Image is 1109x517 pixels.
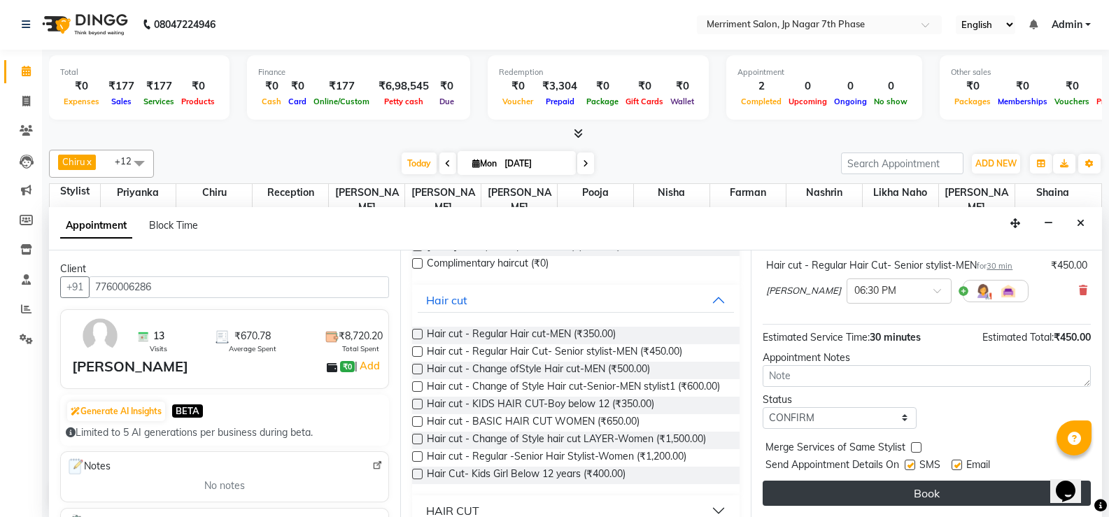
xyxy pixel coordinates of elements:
span: Hair cut - Change of Style hair cut LAYER-Women (₹1,500.00) [427,432,706,449]
span: Upcoming [785,97,831,106]
div: ₹0 [178,78,218,94]
a: x [85,156,92,167]
img: Hairdresser.png [975,283,991,299]
span: Complimentary haircut (₹0) [427,256,549,274]
span: | [355,357,382,374]
span: Chiru [62,156,85,167]
span: Hair cut - KIDS HAIR CUT-Boy below 12 (₹350.00) [427,397,654,414]
img: Interior.png [1000,283,1017,299]
span: Due [436,97,458,106]
span: likha naho [863,184,938,201]
input: Search Appointment [841,153,963,174]
span: Mon [469,158,500,169]
span: Merge Services of Same Stylist [765,440,905,458]
div: ₹0 [60,78,103,94]
div: ₹0 [1051,78,1093,94]
span: Reception [253,184,328,201]
span: Memberships [994,97,1051,106]
span: Email [966,458,990,475]
div: ₹0 [994,78,1051,94]
span: Ongoing [831,97,870,106]
span: Completed [737,97,785,106]
div: Limited to 5 AI generations per business during beta. [66,425,383,440]
button: Hair cut [418,288,735,313]
span: +12 [115,155,142,167]
a: Add [358,357,382,374]
div: ₹0 [622,78,667,94]
div: 0 [831,78,870,94]
div: Status [763,392,916,407]
img: avatar [80,316,120,356]
div: 0 [870,78,911,94]
span: Hair cut - Regular Hair Cut- Senior stylist-MEN (₹450.00) [427,344,682,362]
div: ₹177 [310,78,373,94]
div: ₹6,98,545 [373,78,435,94]
span: Hair cut - Regular Hair cut-MEN (₹350.00) [427,327,616,344]
img: logo [36,5,132,44]
button: +91 [60,276,90,298]
span: Estimated Service Time: [763,331,870,344]
span: 13 [153,329,164,344]
span: ₹0 [340,361,355,372]
div: ₹177 [103,78,140,94]
span: Appointment [60,213,132,239]
span: Nisha [634,184,709,201]
div: ₹0 [258,78,285,94]
div: Appointment [737,66,911,78]
div: Stylist [50,184,100,199]
div: ₹0 [667,78,698,94]
span: Petty cash [381,97,427,106]
span: [PERSON_NAME] [939,184,1015,216]
span: No notes [204,479,245,493]
span: Estimated Total: [982,331,1054,344]
span: Block Time [149,219,198,232]
span: [PERSON_NAME] [405,184,481,216]
span: Gift Cards [622,97,667,106]
div: ₹0 [951,78,994,94]
div: Appointment Notes [763,350,1091,365]
div: ₹0 [435,78,459,94]
span: No show [870,97,911,106]
div: ₹177 [140,78,178,94]
span: Chiru [176,184,252,201]
span: Voucher [499,97,537,106]
span: ₹450.00 [1054,331,1091,344]
div: 0 [785,78,831,94]
div: Client [60,262,389,276]
span: Today [402,153,437,174]
span: Packages [951,97,994,106]
div: Hair cut [426,292,467,309]
button: Generate AI Insights [67,402,165,421]
input: 2025-09-01 [500,153,570,174]
span: 30 min [987,261,1012,271]
button: Book [763,481,1091,506]
span: Nashrin [786,184,862,201]
button: ADD NEW [972,154,1020,173]
b: 08047224946 [154,5,216,44]
span: Vouchers [1051,97,1093,106]
div: ₹0 [499,78,537,94]
span: Expenses [60,97,103,106]
div: Finance [258,66,459,78]
div: ₹450.00 [1051,258,1087,273]
span: Send Appointment Details On [765,458,899,475]
span: Hair cut - Change of Style Hair cut-Senior-MEN stylist1 (₹600.00) [427,379,720,397]
span: Card [285,97,310,106]
span: Pooja [558,184,633,201]
small: for [977,261,1012,271]
div: ₹3,304 [537,78,583,94]
span: Wallet [667,97,698,106]
button: Close [1071,213,1091,234]
span: Cash [258,97,285,106]
span: Hair Cut- Kids Girl Below 12 years (₹400.00) [427,467,626,484]
input: Search by Name/Mobile/Email/Code [89,276,389,298]
span: Hair cut - Change ofStyle Hair cut-MEN (₹500.00) [427,362,650,379]
div: ₹0 [285,78,310,94]
span: Visits [150,344,167,354]
div: Redemption [499,66,698,78]
span: Products [178,97,218,106]
span: Total Spent [342,344,379,354]
div: ₹0 [583,78,622,94]
span: Admin [1052,17,1082,32]
span: SMS [919,458,940,475]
